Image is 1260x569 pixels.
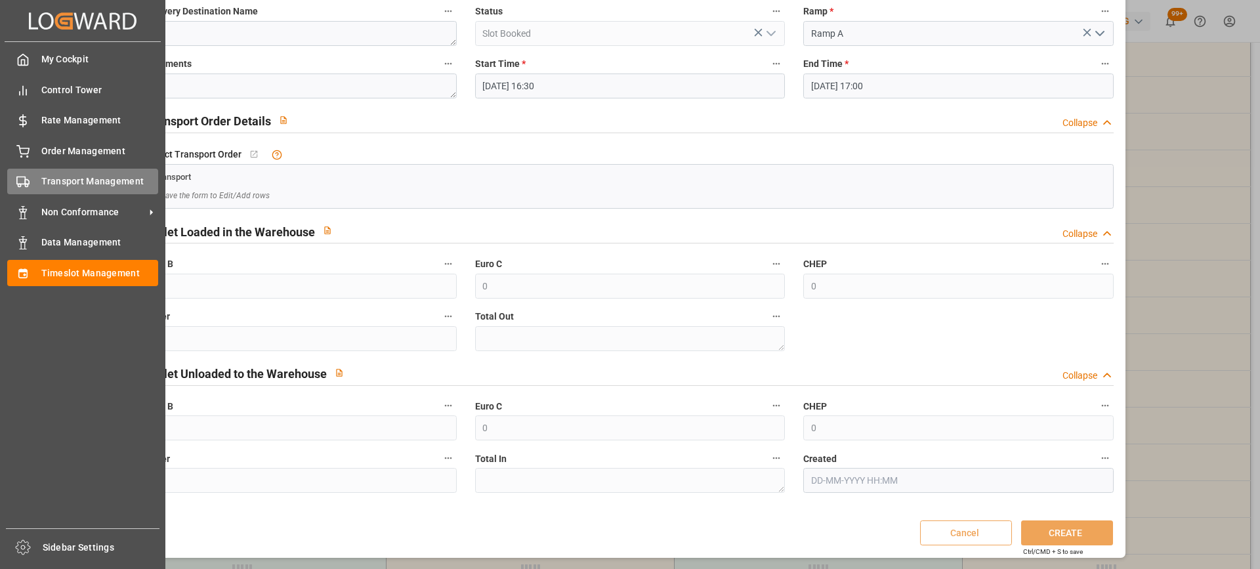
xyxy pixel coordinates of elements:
button: Comments [440,55,457,72]
span: CHEP [803,400,827,413]
div: Collapse [1062,369,1097,383]
span: Total In [475,452,507,466]
span: Ramp [803,5,833,18]
span: Total Out [475,310,514,324]
span: Control Tower [41,83,159,97]
a: Control Tower [7,77,158,102]
a: My Cockpit [7,47,158,72]
span: CHEP [803,257,827,271]
span: Euro C [475,400,502,413]
input: Type to search/select [475,21,785,46]
div: Collapse [1062,227,1097,241]
span: Non Conformance [41,205,145,219]
button: End Time * [1097,55,1114,72]
button: View description [315,218,340,243]
input: DD-MM-YYYY HH:MM [475,74,785,98]
button: CHEP [1097,397,1114,414]
input: DD-MM-YYYY HH:MM [803,74,1113,98]
button: Total In [768,450,785,467]
button: Created [1097,450,1114,467]
a: Order Management [7,138,158,163]
h2: Pallet Loaded in the Warehouse [146,223,315,241]
button: Euro B [440,255,457,272]
span: Delivery Destination Name [146,5,258,18]
span: Select Transport Order [146,148,241,161]
span: Data Management [41,236,159,249]
span: Timeslot Management [41,266,159,280]
span: Created [803,452,837,466]
input: Type to search/select [803,21,1113,46]
span: Rate Management [41,114,159,127]
a: Timeslot Management [7,260,158,285]
button: open menu [761,24,780,44]
span: Comments [146,57,192,71]
button: Start Time * [768,55,785,72]
span: Euro C [475,257,502,271]
button: Status [768,3,785,20]
button: Cancel [920,520,1012,545]
input: DD-MM-YYYY HH:MM [803,468,1113,493]
button: View description [271,108,296,133]
a: Rate Management [7,108,158,133]
button: Total Out [768,308,785,325]
div: Ctrl/CMD + S to save [1023,547,1083,557]
span: Start Time [475,57,526,71]
button: Delivery Destination Name [440,3,457,20]
a: transport [156,171,191,181]
span: Status [475,5,503,18]
button: Euro B [440,397,457,414]
a: Data Management [7,230,158,255]
div: Collapse [1062,116,1097,130]
button: CREATE [1021,520,1113,545]
button: open menu [1089,24,1108,44]
button: Euro C [768,255,785,272]
span: Save the form to Edit/Add rows [161,190,270,201]
a: Transport Management [7,169,158,194]
span: transport [156,172,191,182]
button: Other [440,308,457,325]
span: Sidebar Settings [43,541,160,555]
span: My Cockpit [41,53,159,66]
button: Ramp * [1097,3,1114,20]
button: CHEP [1097,255,1114,272]
button: Other [440,450,457,467]
h2: Pallet Unloaded to the Warehouse [146,365,327,383]
button: Euro C [768,397,785,414]
span: Order Management [41,144,159,158]
span: Transport Management [41,175,159,188]
h2: Transport Order Details [146,112,271,130]
span: End Time [803,57,849,71]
